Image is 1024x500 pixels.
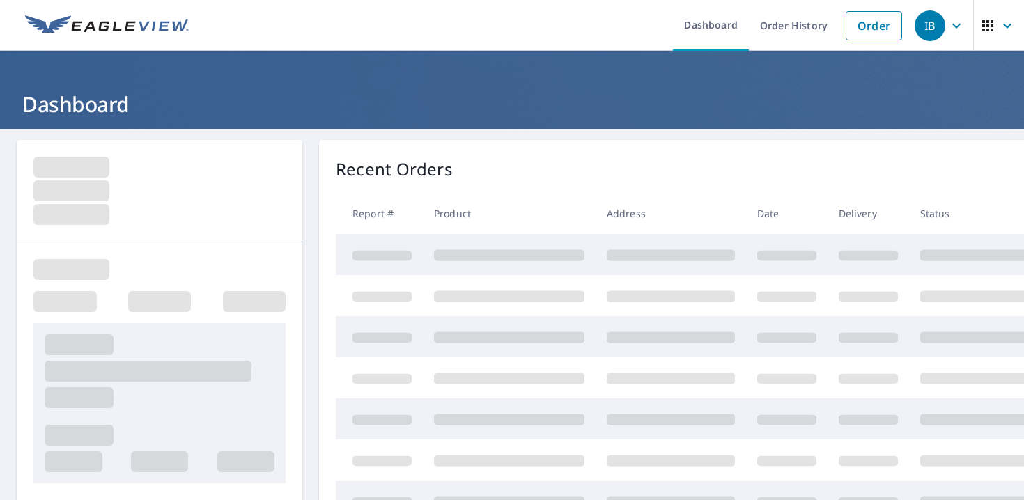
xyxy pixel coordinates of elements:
[596,193,746,234] th: Address
[746,193,828,234] th: Date
[915,10,945,41] div: IB
[828,193,909,234] th: Delivery
[336,193,423,234] th: Report #
[423,193,596,234] th: Product
[846,11,902,40] a: Order
[336,157,453,182] p: Recent Orders
[25,15,189,36] img: EV Logo
[17,90,1007,118] h1: Dashboard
